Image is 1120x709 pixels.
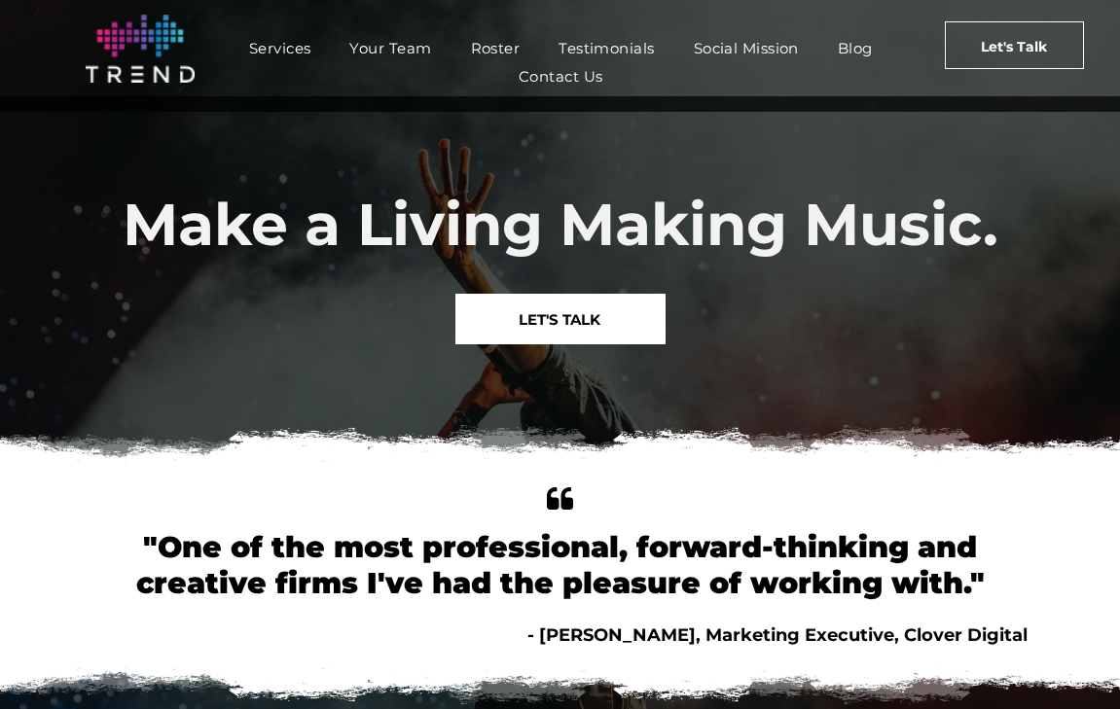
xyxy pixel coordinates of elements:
[123,189,998,260] span: Make a Living Making Music.
[330,34,451,62] a: Your Team
[527,624,1028,646] span: - [PERSON_NAME], Marketing Executive, Clover Digital
[136,529,985,601] font: "One of the most professional, forward-thinking and creative firms I've had the pleasure of worki...
[674,34,818,62] a: Social Mission
[539,34,673,62] a: Testimonials
[981,22,1047,71] span: Let's Talk
[452,34,540,62] a: Roster
[519,295,600,344] span: LET'S TALK
[455,294,666,344] a: LET'S TALK
[499,62,623,90] a: Contact Us
[86,15,195,83] img: logo
[230,34,331,62] a: Services
[945,21,1084,69] a: Let's Talk
[818,34,892,62] a: Blog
